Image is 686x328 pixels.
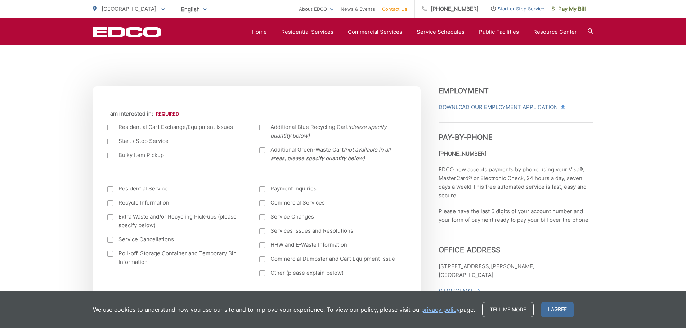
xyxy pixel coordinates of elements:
[259,241,397,249] label: HHW and E-Waste Information
[270,123,397,140] span: Additional Blue Recycling Cart
[259,255,397,263] label: Commercial Dumpster and Cart Equipment Issue
[176,3,212,15] span: English
[107,151,245,159] label: Bulky Item Pickup
[107,198,245,207] label: Recycle Information
[439,86,593,95] h3: Employment
[552,5,586,13] span: Pay My Bill
[252,28,267,36] a: Home
[439,207,593,224] p: Please have the last 6 digits of your account number and your form of payment ready to pay your b...
[102,5,156,12] span: [GEOGRAPHIC_DATA]
[479,28,519,36] a: Public Facilities
[341,5,375,13] a: News & Events
[107,212,245,230] label: Extra Waste and/or Recycling Pick-ups (please specify below)
[439,287,481,295] a: View On Map
[439,122,593,141] h3: Pay-by-Phone
[439,103,564,112] a: Download Our Employment Application
[439,165,593,200] p: EDCO now accepts payments by phone using your Visa®, MasterCard® or Electronic Check, 24 hours a ...
[107,184,245,193] label: Residential Service
[259,226,397,235] label: Services Issues and Resolutions
[93,305,475,314] p: We use cookies to understand how you use our site and to improve your experience. To view our pol...
[107,111,179,117] label: I am interested in:
[421,305,460,314] a: privacy policy
[259,269,397,277] label: Other (please explain below)
[107,249,245,266] label: Roll-off, Storage Container and Temporary Bin Information
[107,123,245,131] label: Residential Cart Exchange/Equipment Issues
[533,28,577,36] a: Resource Center
[270,145,397,163] span: Additional Green-Waste Cart
[439,150,487,157] strong: [PHONE_NUMBER]
[281,28,333,36] a: Residential Services
[107,137,245,145] label: Start / Stop Service
[259,212,397,221] label: Service Changes
[439,262,593,279] p: [STREET_ADDRESS][PERSON_NAME] [GEOGRAPHIC_DATA]
[259,198,397,207] label: Commercial Services
[382,5,407,13] a: Contact Us
[259,184,397,193] label: Payment Inquiries
[93,27,161,37] a: EDCD logo. Return to the homepage.
[348,28,402,36] a: Commercial Services
[417,28,465,36] a: Service Schedules
[482,302,534,317] a: Tell me more
[541,302,574,317] span: I agree
[439,235,593,254] h3: Office Address
[299,5,333,13] a: About EDCO
[107,235,245,244] label: Service Cancellations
